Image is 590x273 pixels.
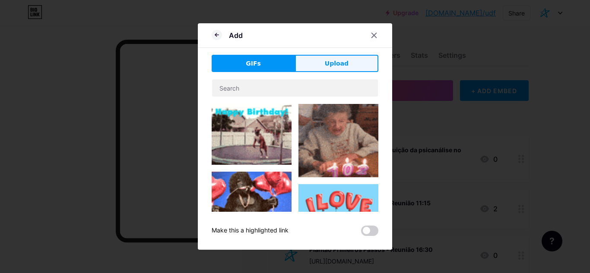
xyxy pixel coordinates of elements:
[212,172,292,232] img: Gihpy
[295,55,378,72] button: Upload
[298,184,378,264] img: Gihpy
[325,59,349,68] span: Upload
[212,79,378,97] input: Search
[212,55,295,72] button: GIFs
[298,104,378,177] img: Gihpy
[212,104,292,165] img: Gihpy
[212,226,289,236] div: Make this a highlighted link
[229,30,243,41] div: Add
[246,59,261,68] span: GIFs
